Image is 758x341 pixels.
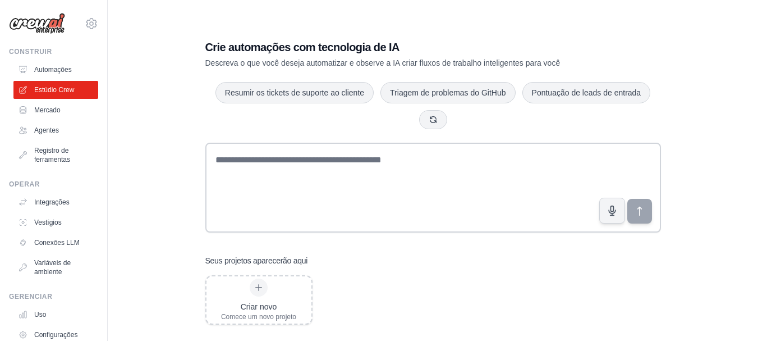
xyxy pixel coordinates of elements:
[13,254,98,281] a: Variáveis ​​de ambiente
[34,198,70,206] font: Integrações
[34,147,70,163] font: Registro de ferramentas
[13,142,98,169] a: Registro de ferramentas
[13,306,98,324] a: Uso
[9,293,52,301] font: Gerenciar
[13,81,98,99] a: Estúdio Crew
[205,58,561,67] font: Descreva o que você deseja automatizar e observe a IA criar fluxos de trabalho inteligentes para ...
[390,88,506,97] font: Triagem de problemas do GitHub
[225,88,364,97] font: Resumir os tickets de suporte ao cliente
[34,259,71,276] font: Variáveis ​​de ambiente
[34,86,74,94] font: Estúdio Crew
[13,213,98,231] a: Vestígios
[522,82,651,103] button: Pontuação de leads de entrada
[13,193,98,211] a: Integrações
[221,313,296,321] font: Comece um novo projeto
[532,88,641,97] font: Pontuação de leads de entrada
[241,302,277,311] font: Criar novo
[9,13,65,34] img: Logotipo
[380,82,515,103] button: Triagem de problemas do GitHub
[9,48,52,56] font: Construir
[215,82,374,103] button: Resumir os tickets de suporte ao cliente
[34,311,46,319] font: Uso
[34,239,80,247] font: Conexões LLM
[9,180,40,188] font: Operar
[34,126,59,134] font: Agentes
[13,234,98,252] a: Conexões LLM
[13,61,98,79] a: Automações
[419,110,447,129] button: Receba novas sugestões
[205,41,399,53] font: Crie automações com tecnologia de IA
[13,101,98,119] a: Mercado
[34,331,77,339] font: Configurações
[34,66,72,74] font: Automações
[599,198,625,224] button: Clique para falar sobre sua ideia de automação
[34,106,61,114] font: Mercado
[13,121,98,139] a: Agentes
[205,256,308,265] font: Seus projetos aparecerão aqui
[34,219,62,226] font: Vestígios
